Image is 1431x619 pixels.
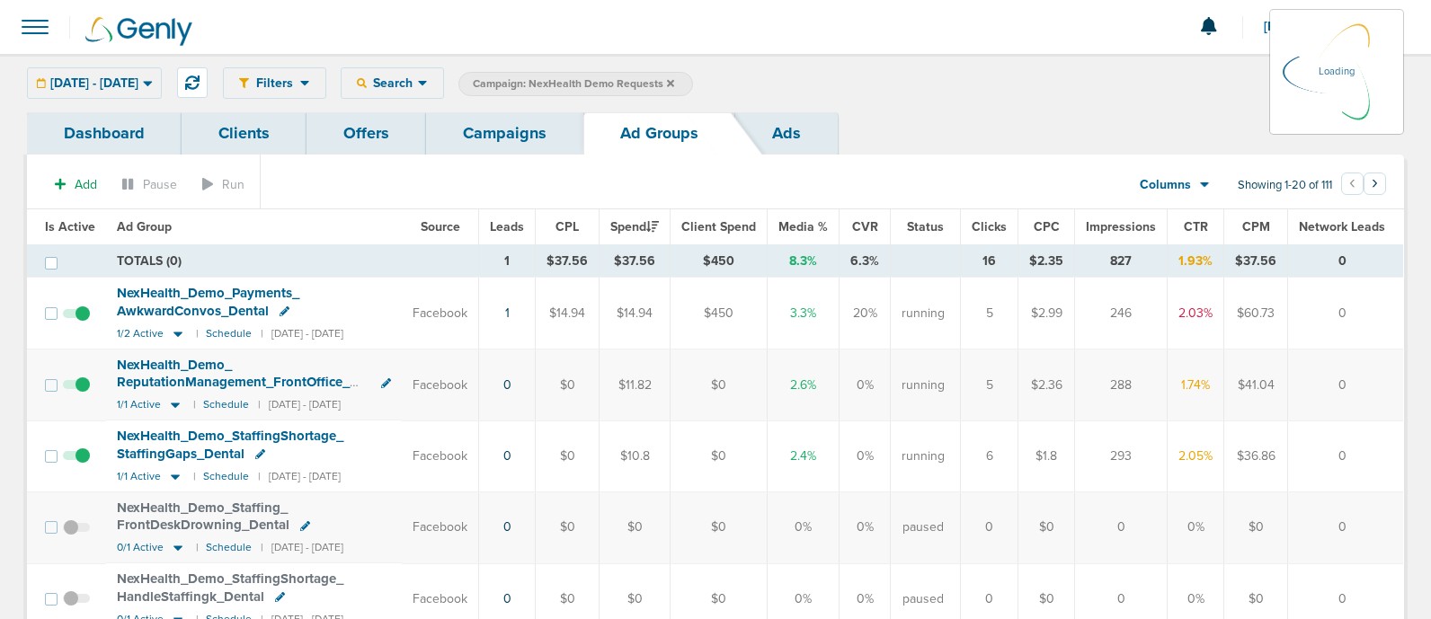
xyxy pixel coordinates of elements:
[117,398,161,411] span: 1/1 Active
[600,245,671,278] td: $37.56
[536,245,600,278] td: $37.56
[490,219,524,234] span: Leads
[556,219,579,234] span: CPL
[840,349,891,420] td: 0%
[671,349,768,420] td: $0
[1168,245,1224,278] td: 1.93%
[117,470,161,483] span: 1/1 Active
[203,470,249,483] small: Schedule
[45,219,95,234] span: Is Active
[106,245,479,278] td: TOTALS (0)
[1018,245,1075,278] td: $2.35
[1184,219,1208,234] span: CTR
[840,245,891,278] td: 6.3%
[1242,219,1270,234] span: CPM
[1224,420,1288,491] td: $36.86
[1168,420,1224,491] td: 2.05%
[196,541,197,554] small: |
[85,17,192,46] img: Genly
[961,245,1018,278] td: 16
[840,492,891,563] td: 0%
[206,541,252,554] small: Schedule
[1224,278,1288,349] td: $60.73
[1018,278,1075,349] td: $2.99
[902,590,944,608] span: paused
[1264,21,1376,33] span: [PERSON_NAME]
[1075,420,1168,491] td: 293
[1086,219,1156,234] span: Impressions
[258,470,341,483] small: | [DATE] - [DATE]
[117,570,343,605] span: NexHealth_ Demo_ StaffingShortage_ HandleStaffingk_ Dental
[117,357,350,408] span: NexHealth_ Demo_ ReputationManagement_ FrontOffice_ Dental
[307,112,426,155] a: Offers
[972,219,1007,234] span: Clicks
[902,376,945,394] span: running
[473,76,674,92] span: Campaign: NexHealth Demo Requests
[961,278,1018,349] td: 5
[1075,349,1168,420] td: 288
[1288,492,1404,563] td: 0
[1341,175,1386,197] ul: Pagination
[75,177,97,192] span: Add
[600,420,671,491] td: $10.8
[421,219,460,234] span: Source
[902,447,945,465] span: running
[1075,492,1168,563] td: 0
[681,219,756,234] span: Client Spend
[1168,492,1224,563] td: 0%
[503,591,511,606] a: 0
[840,420,891,491] td: 0%
[402,349,479,420] td: Facebook
[1018,492,1075,563] td: $0
[583,112,735,155] a: Ad Groups
[193,398,194,411] small: |
[402,278,479,349] td: Facebook
[536,492,600,563] td: $0
[1075,278,1168,349] td: 246
[117,500,289,534] span: NexHealth_ Demo_ Staffing_ FrontDeskDrowning_ Dental
[671,278,768,349] td: $450
[610,219,659,234] span: Spend
[600,278,671,349] td: $14.94
[182,112,307,155] a: Clients
[1168,278,1224,349] td: 2.03%
[503,377,511,393] a: 0
[1238,178,1332,193] span: Showing 1-20 of 111
[961,420,1018,491] td: 6
[193,470,194,483] small: |
[479,245,536,278] td: 1
[1288,278,1404,349] td: 0
[600,492,671,563] td: $0
[1034,219,1060,234] span: CPC
[902,518,944,536] span: paused
[1299,219,1385,234] span: Network Leads
[852,219,878,234] span: CVR
[426,112,583,155] a: Campaigns
[536,278,600,349] td: $14.94
[1288,349,1404,420] td: 0
[117,285,299,319] span: NexHealth_ Demo_ Payments_ AwkwardConvos_ Dental
[536,420,600,491] td: $0
[671,420,768,491] td: $0
[840,278,891,349] td: 20%
[505,305,510,321] a: 1
[206,327,252,340] small: Schedule
[258,398,341,411] small: | [DATE] - [DATE]
[600,349,671,420] td: $11.82
[778,219,828,234] span: Media %
[117,428,343,462] span: NexHealth_ Demo_ StaffingShortage_ StaffingGaps_ Dental
[1364,172,1386,195] button: Go to next page
[261,541,343,554] small: | [DATE] - [DATE]
[1288,420,1404,491] td: 0
[1224,349,1288,420] td: $41.04
[1224,492,1288,563] td: $0
[27,112,182,155] a: Dashboard
[768,245,840,278] td: 8.3%
[402,420,479,491] td: Facebook
[1075,245,1168,278] td: 827
[1288,245,1404,278] td: 0
[536,349,600,420] td: $0
[503,519,511,535] a: 0
[402,492,479,563] td: Facebook
[961,492,1018,563] td: 0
